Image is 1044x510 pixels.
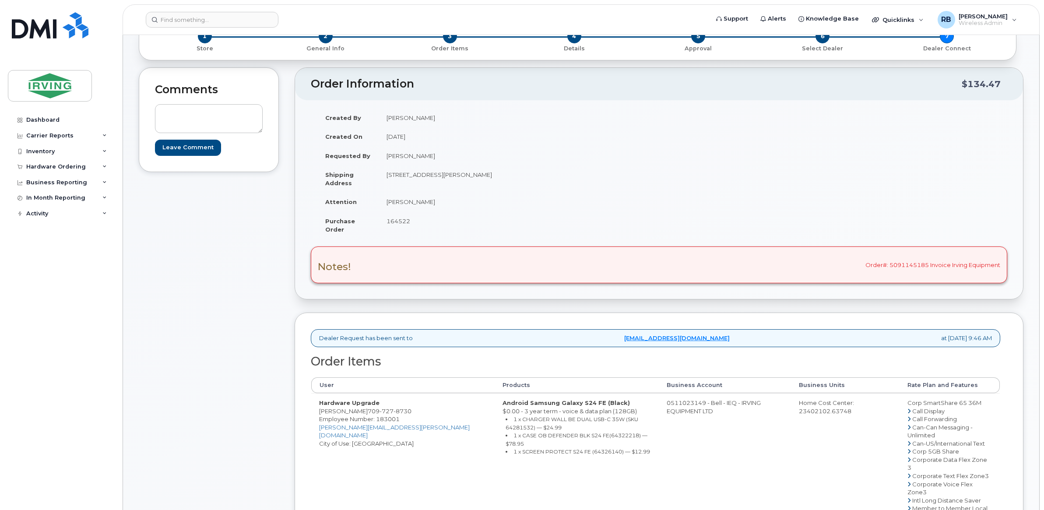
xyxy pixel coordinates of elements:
[319,29,333,43] span: 2
[941,14,951,25] span: RB
[900,377,1000,393] th: Rate Plan and Features
[513,448,650,455] small: 1 x SCREEN PROTECT S24 FE (64326140) — $12.99
[932,11,1023,28] div: Roberts, Brad
[806,14,859,23] span: Knowledge Base
[816,29,830,43] span: 6
[506,416,638,431] small: 1 x CHARGER WALL BE DUAL USB-C 35W (SKU 64281532) — $24.99
[768,14,786,23] span: Alerts
[368,408,411,415] span: 709
[379,192,653,211] td: [PERSON_NAME]
[912,415,957,422] span: Call Forwarding
[912,472,989,479] span: Corporate Text Flex Zone3
[710,10,754,28] a: Support
[791,377,899,393] th: Business Units
[907,424,973,439] span: Can-Can Messaging - Unlimited
[311,246,1007,283] div: Order#: 5091145185 Invoice Irving Equipment
[512,43,636,53] a: 4 Details
[724,14,748,23] span: Support
[907,481,973,496] span: Corporate Voice Flex Zone3
[754,10,792,28] a: Alerts
[379,108,653,127] td: [PERSON_NAME]
[912,497,981,504] span: Intl Long Distance Saver
[792,10,865,28] a: Knowledge Base
[311,355,1000,368] h2: Order Items
[325,152,370,159] strong: Requested By
[391,45,509,53] p: Order Items
[443,29,457,43] span: 3
[691,29,705,43] span: 5
[907,456,987,471] span: Corporate Data Flex Zone 3
[319,399,380,406] strong: Hardware Upgrade
[325,218,355,233] strong: Purchase Order
[311,78,962,90] h2: Order Information
[325,198,357,205] strong: Attention
[388,43,512,53] a: 3 Order Items
[506,432,647,447] small: 1 x CASE OB DEFENDER BLK S24 FE(64322218) — $78.95
[267,45,384,53] p: General Info
[155,84,263,96] h2: Comments
[760,43,885,53] a: 6 Select Dealer
[962,76,1001,92] div: $134.47
[636,43,760,53] a: 5 Approval
[624,334,730,342] a: [EMAIL_ADDRESS][DOMAIN_NAME]
[146,12,278,28] input: Find something...
[495,377,659,393] th: Products
[959,20,1008,27] span: Wireless Admin
[155,140,221,156] input: Leave Comment
[912,408,945,415] span: Call Display
[882,16,914,23] span: Quicklinks
[379,146,653,165] td: [PERSON_NAME]
[325,114,361,121] strong: Created By
[146,43,264,53] a: 1 Store
[150,45,260,53] p: Store
[198,29,212,43] span: 1
[319,415,400,422] span: Employee Number: 183001
[866,11,930,28] div: Quicklinks
[503,399,630,406] strong: Android Samsung Galaxy S24 FE (Black)
[319,424,470,439] a: [PERSON_NAME][EMAIL_ADDRESS][PERSON_NAME][DOMAIN_NAME]
[764,45,881,53] p: Select Dealer
[318,261,351,272] h3: Notes!
[311,329,1000,347] div: Dealer Request has been sent to at [DATE] 9:46 AM
[912,448,959,455] span: Corp 5GB Share
[516,45,633,53] p: Details
[379,165,653,192] td: [STREET_ADDRESS][PERSON_NAME]
[387,218,410,225] span: 164522
[379,127,653,146] td: [DATE]
[567,29,581,43] span: 4
[325,133,362,140] strong: Created On
[959,13,1008,20] span: [PERSON_NAME]
[325,171,354,186] strong: Shipping Address
[912,440,985,447] span: Can-US/International Text
[264,43,388,53] a: 2 General Info
[640,45,757,53] p: Approval
[380,408,394,415] span: 727
[799,399,891,415] div: Home Cost Center: 23402102.63748
[394,408,411,415] span: 8730
[311,377,495,393] th: User
[659,377,791,393] th: Business Account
